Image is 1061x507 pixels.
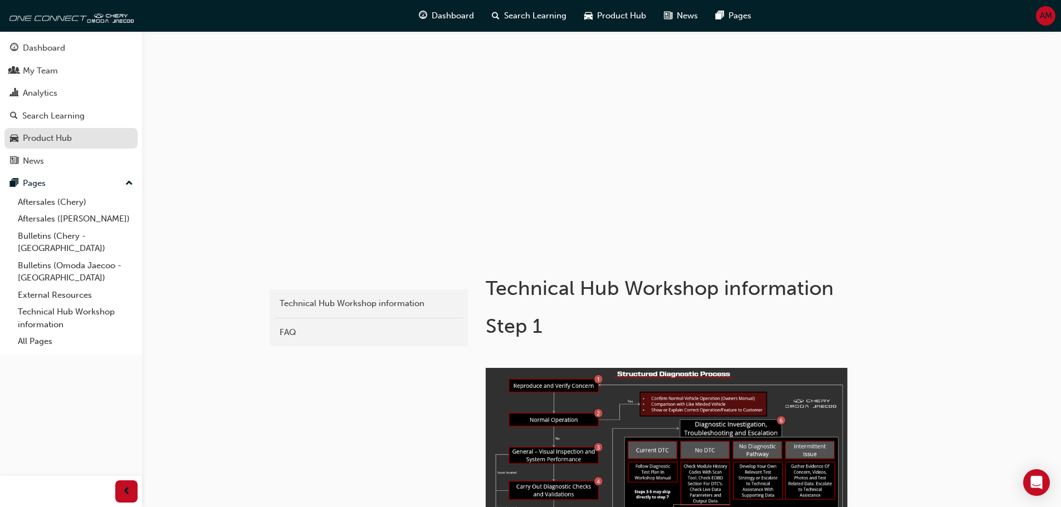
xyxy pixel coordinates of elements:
[10,134,18,144] span: car-icon
[707,4,760,27] a: pages-iconPages
[597,9,646,22] span: Product Hub
[677,9,698,22] span: News
[274,323,463,342] a: FAQ
[1023,469,1050,496] div: Open Intercom Messenger
[4,83,138,104] a: Analytics
[1036,6,1055,26] button: AM
[13,194,138,211] a: Aftersales (Chery)
[432,9,474,22] span: Dashboard
[10,156,18,166] span: news-icon
[504,9,566,22] span: Search Learning
[655,4,707,27] a: news-iconNews
[23,132,72,145] div: Product Hub
[419,9,427,23] span: guage-icon
[483,4,575,27] a: search-iconSearch Learning
[410,4,483,27] a: guage-iconDashboard
[716,9,724,23] span: pages-icon
[584,9,593,23] span: car-icon
[10,88,18,99] span: chart-icon
[23,177,46,190] div: Pages
[486,314,542,338] span: Step 1
[13,210,138,228] a: Aftersales ([PERSON_NAME])
[486,276,851,301] h1: Technical Hub Workshop information
[10,111,18,121] span: search-icon
[22,110,85,122] div: Search Learning
[13,287,138,304] a: External Resources
[4,38,138,58] a: Dashboard
[575,4,655,27] a: car-iconProduct Hub
[4,61,138,81] a: My Team
[4,173,138,194] button: Pages
[4,151,138,171] a: News
[13,257,138,287] a: Bulletins (Omoda Jaecoo - [GEOGRAPHIC_DATA])
[280,297,458,310] div: Technical Hub Workshop information
[125,176,133,191] span: up-icon
[280,326,458,339] div: FAQ
[13,228,138,257] a: Bulletins (Chery - [GEOGRAPHIC_DATA])
[13,303,138,333] a: Technical Hub Workshop information
[274,294,463,313] a: Technical Hub Workshop information
[10,66,18,76] span: people-icon
[6,4,134,27] img: oneconnect
[4,128,138,149] a: Product Hub
[4,36,138,173] button: DashboardMy TeamAnalyticsSearch LearningProduct HubNews
[10,179,18,189] span: pages-icon
[728,9,751,22] span: Pages
[13,333,138,350] a: All Pages
[123,485,131,499] span: prev-icon
[4,106,138,126] a: Search Learning
[10,43,18,53] span: guage-icon
[23,65,58,77] div: My Team
[23,155,44,168] div: News
[1040,9,1052,22] span: AM
[23,42,65,55] div: Dashboard
[23,87,57,100] div: Analytics
[492,9,500,23] span: search-icon
[664,9,672,23] span: news-icon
